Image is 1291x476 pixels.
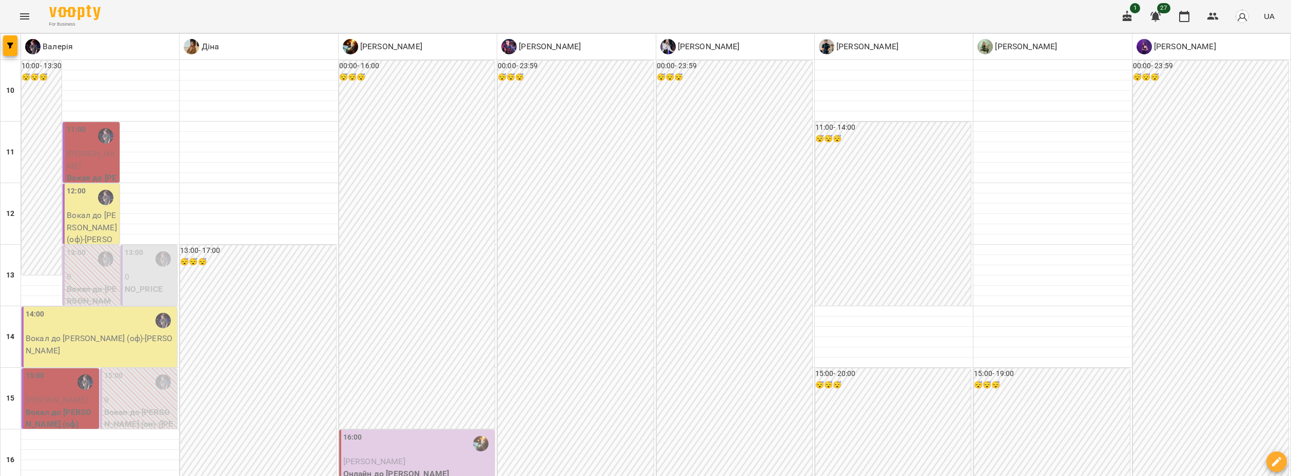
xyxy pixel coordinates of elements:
[815,380,971,391] h6: 😴😴😴
[98,128,113,144] img: Валерія
[343,432,362,443] label: 16:00
[993,41,1057,53] p: [PERSON_NAME]
[498,72,653,83] h6: 😴😴😴
[660,39,740,54] a: О [PERSON_NAME]
[6,331,14,343] h6: 14
[26,406,97,430] p: Вокал до [PERSON_NAME] (оф)
[977,39,1057,54] a: О [PERSON_NAME]
[26,395,88,405] span: [PERSON_NAME]
[125,271,175,283] p: 0
[25,39,41,54] img: В
[498,61,653,72] h6: 00:00 - 23:59
[6,208,14,220] h6: 12
[339,61,495,72] h6: 00:00 - 16:00
[657,61,812,72] h6: 00:00 - 23:59
[12,4,37,29] button: Menu
[1130,3,1140,13] span: 1
[819,39,898,54] div: Сергій
[67,271,118,283] p: 0
[104,370,123,382] label: 15:00
[1235,9,1249,24] img: avatar_s.png
[977,39,993,54] img: О
[660,39,740,54] div: Ольга
[184,39,219,54] a: Д Діна
[49,21,101,28] span: For Business
[22,72,62,83] h6: 😴😴😴
[67,283,118,344] p: Вокал до [PERSON_NAME] (оф) ([PERSON_NAME] )
[1264,11,1275,22] span: UA
[343,39,422,54] a: П [PERSON_NAME]
[104,394,175,406] p: 0
[473,436,488,451] img: Павло
[199,41,219,53] p: Діна
[676,41,740,53] p: [PERSON_NAME]
[1133,72,1288,83] h6: 😴😴😴
[98,251,113,267] img: Валерія
[1137,39,1216,54] a: Б [PERSON_NAME]
[343,457,405,466] span: [PERSON_NAME]
[1133,61,1288,72] h6: 00:00 - 23:59
[41,41,73,53] p: Валерія
[343,39,358,54] img: П
[98,190,113,205] img: Валерія
[815,133,971,145] h6: 😴😴😴
[6,454,14,466] h6: 16
[67,209,118,257] p: Вокал до [PERSON_NAME] (оф) - [PERSON_NAME]
[977,39,1057,54] div: Олександра
[6,393,14,404] h6: 15
[501,39,581,54] a: Д [PERSON_NAME]
[1260,7,1279,26] button: UA
[26,332,175,356] p: Вокал до [PERSON_NAME] (оф) - [PERSON_NAME]
[180,256,336,268] h6: 😴😴😴
[22,61,62,72] h6: 10:00 - 13:30
[67,149,114,171] span: [PERSON_NAME]
[77,374,93,390] img: Валерія
[6,85,14,96] h6: 10
[1157,3,1170,13] span: 27
[26,309,45,320] label: 14:00
[974,380,1129,391] h6: 😴😴😴
[6,147,14,158] h6: 11
[819,39,898,54] a: С [PERSON_NAME]
[819,39,834,54] img: С
[155,251,171,267] img: Валерія
[25,39,73,54] div: Валерія
[67,172,118,208] p: Вокал до [PERSON_NAME] (оф)
[1137,39,1216,54] div: Божена Поліщук
[974,368,1129,380] h6: 15:00 - 19:00
[67,124,86,135] label: 11:00
[660,39,676,54] img: О
[1152,41,1216,53] p: [PERSON_NAME]
[343,39,422,54] div: Павло
[815,122,971,133] h6: 11:00 - 14:00
[6,270,14,281] h6: 13
[358,41,422,53] p: [PERSON_NAME]
[339,72,495,83] h6: 😴😴😴
[184,39,199,54] img: Д
[1137,39,1152,54] img: Б
[815,368,971,380] h6: 15:00 - 20:00
[184,39,219,54] div: Діна
[104,406,175,443] p: Вокал до [PERSON_NAME] (он) ([PERSON_NAME] )
[125,247,144,259] label: 13:00
[67,186,86,197] label: 12:00
[155,313,171,328] img: Валерія
[657,72,812,83] h6: 😴😴😴
[155,374,171,390] img: Валерія
[501,39,581,54] div: Дмитро
[26,370,45,382] label: 15:00
[67,247,86,259] label: 13:00
[517,41,581,53] p: [PERSON_NAME]
[834,41,898,53] p: [PERSON_NAME]
[180,245,336,256] h6: 13:00 - 17:00
[501,39,517,54] img: Д
[25,39,73,54] a: В Валерія
[125,283,175,295] p: NO_PRICE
